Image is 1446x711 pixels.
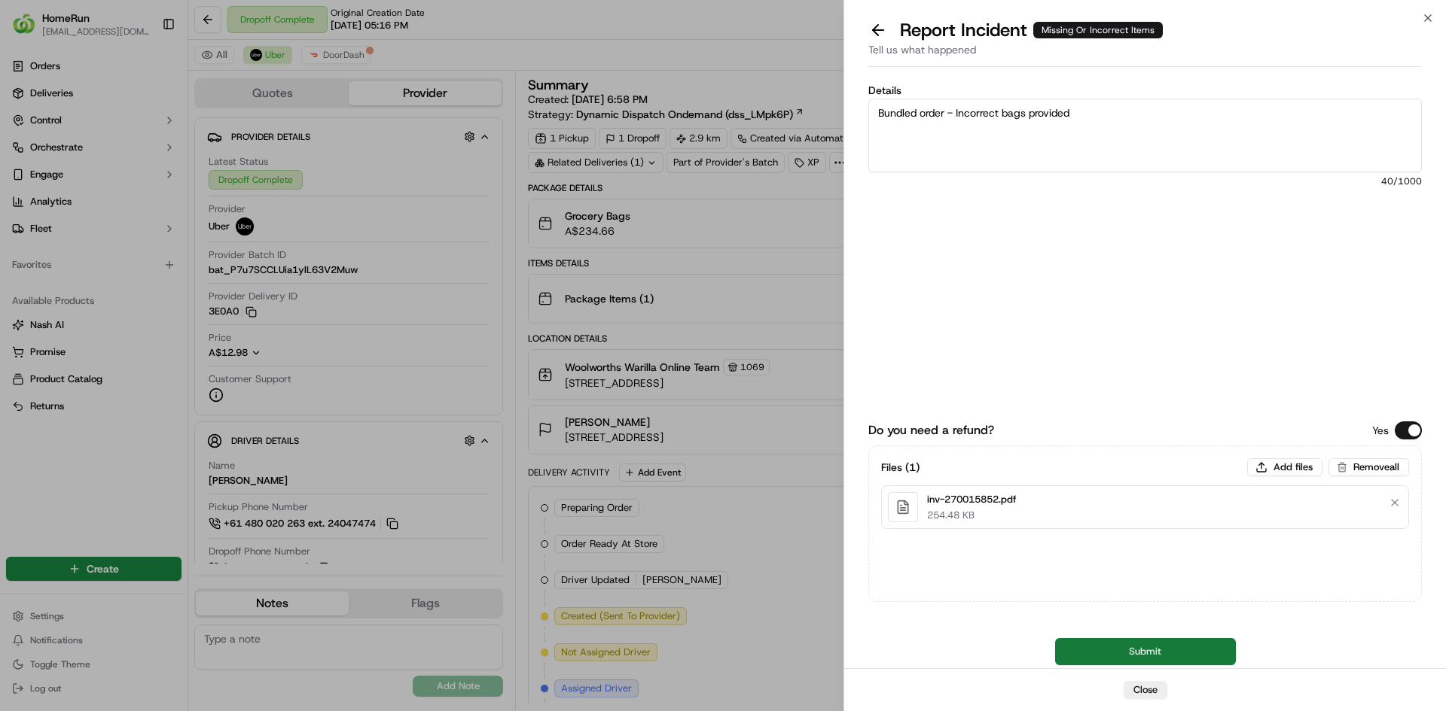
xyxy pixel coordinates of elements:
button: Removeall [1329,458,1409,476]
textarea: Bundled order - Incorrect bags provided [868,99,1422,172]
label: Details [868,85,1422,96]
button: Submit [1055,638,1236,665]
div: Tell us what happened [868,42,1422,67]
p: inv-270015852.pdf [927,492,1016,507]
h3: Files ( 1 ) [881,460,920,475]
p: 254.48 KB [927,509,1016,522]
span: 40 /1000 [868,175,1422,187]
label: Do you need a refund? [868,421,994,439]
button: Close [1124,681,1167,699]
p: Yes [1372,423,1389,438]
p: Report Incident [900,18,1163,42]
button: Add files [1247,458,1322,476]
div: Missing Or Incorrect Items [1033,22,1163,38]
button: Remove file [1384,492,1405,513]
